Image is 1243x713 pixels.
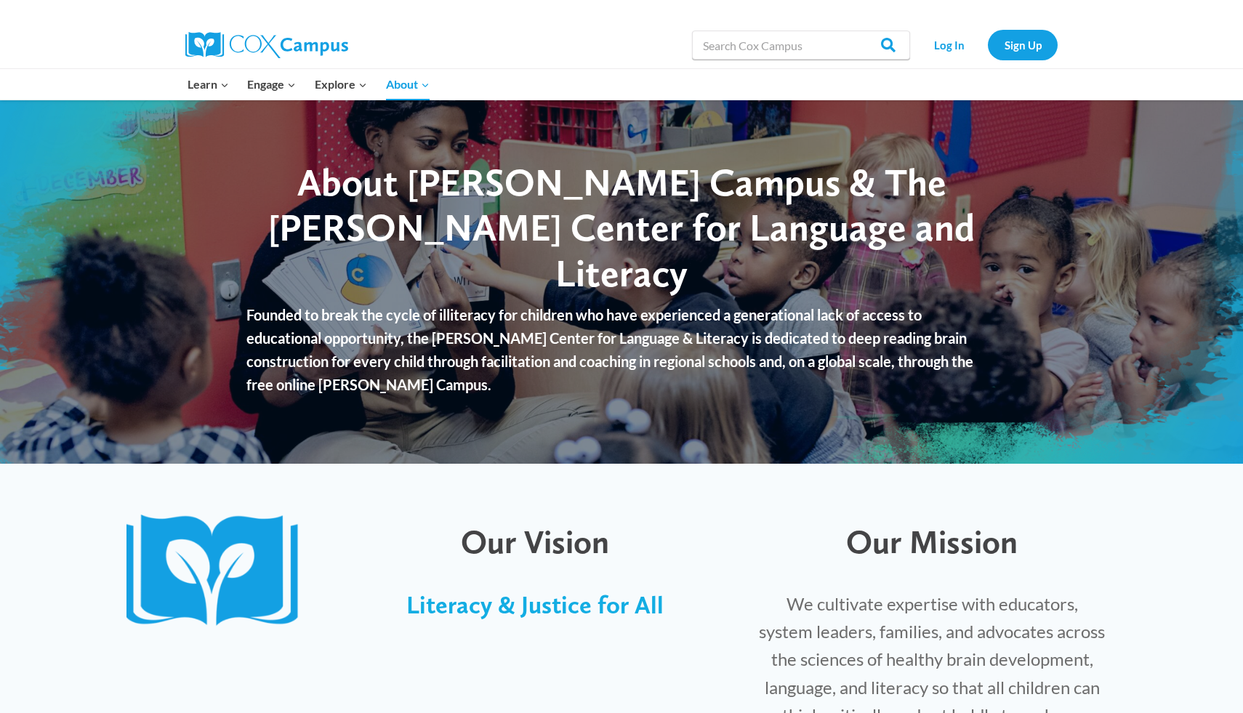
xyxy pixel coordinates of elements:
[988,30,1058,60] a: Sign Up
[315,75,367,94] span: Explore
[917,30,981,60] a: Log In
[846,522,1018,561] span: Our Mission
[461,522,609,561] span: Our Vision
[188,75,229,94] span: Learn
[178,69,438,100] nav: Primary Navigation
[692,31,910,60] input: Search Cox Campus
[246,303,996,396] p: Founded to break the cycle of illiteracy for children who have experienced a generational lack of...
[386,75,430,94] span: About
[126,515,311,630] img: CoxCampus-Logo_Book only
[917,30,1058,60] nav: Secondary Navigation
[185,32,348,58] img: Cox Campus
[406,590,664,619] span: Literacy & Justice for All
[268,159,975,296] span: About [PERSON_NAME] Campus & The [PERSON_NAME] Center for Language and Literacy
[247,75,296,94] span: Engage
